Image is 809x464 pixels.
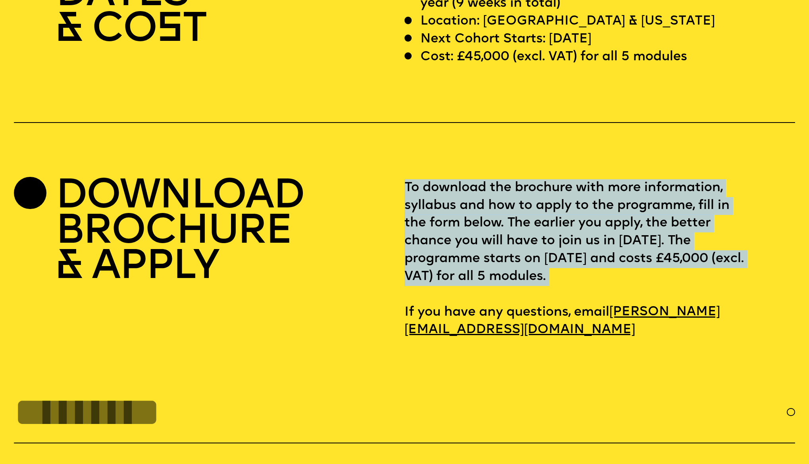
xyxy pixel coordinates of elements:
[420,48,687,66] p: Cost: £45,000 (excl. VAT) for all 5 modules
[404,179,795,339] p: To download the brochure with more information, syllabus and how to apply to the programme, fill ...
[156,10,182,51] span: S
[420,31,591,48] p: Next Cohort Starts: [DATE]
[404,300,720,342] a: [PERSON_NAME][EMAIL_ADDRESS][DOMAIN_NAME]
[420,13,715,31] p: Location: [GEOGRAPHIC_DATA] & [US_STATE]
[56,179,304,286] h2: DOWNLOAD BROCHURE & APPLY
